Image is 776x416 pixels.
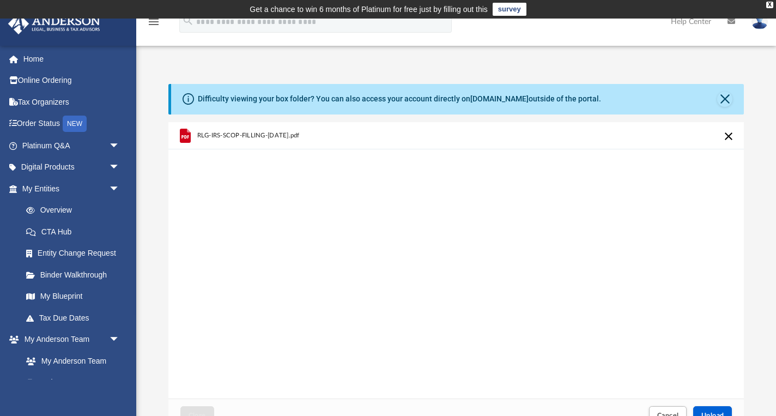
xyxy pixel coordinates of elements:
[15,307,136,329] a: Tax Due Dates
[182,15,194,27] i: search
[109,178,131,200] span: arrow_drop_down
[63,116,87,132] div: NEW
[8,178,136,200] a: My Entitiesarrow_drop_down
[493,3,526,16] a: survey
[198,93,601,105] div: Difficulty viewing your box folder? You can also access your account directly on outside of the p...
[15,350,125,372] a: My Anderson Team
[722,130,735,143] button: Cancel this upload
[197,132,299,139] span: RLG-IRS-SCOP-FILLING-[DATE].pdf
[15,286,131,308] a: My Blueprint
[109,156,131,179] span: arrow_drop_down
[250,3,488,16] div: Get a chance to win 6 months of Platinum for free just by filling out this
[147,21,160,28] a: menu
[15,221,136,243] a: CTA Hub
[751,14,768,29] img: User Pic
[15,264,136,286] a: Binder Walkthrough
[8,329,131,351] a: My Anderson Teamarrow_drop_down
[5,13,104,34] img: Anderson Advisors Platinum Portal
[15,243,136,264] a: Entity Change Request
[8,156,136,178] a: Digital Productsarrow_drop_down
[147,15,160,28] i: menu
[8,135,136,156] a: Platinum Q&Aarrow_drop_down
[8,48,136,70] a: Home
[168,122,744,399] div: grid
[15,372,131,394] a: Anderson System
[109,329,131,351] span: arrow_drop_down
[717,92,732,107] button: Close
[8,70,136,92] a: Online Ordering
[15,200,136,221] a: Overview
[470,94,529,103] a: [DOMAIN_NAME]
[8,91,136,113] a: Tax Organizers
[8,113,136,135] a: Order StatusNEW
[109,135,131,157] span: arrow_drop_down
[766,2,773,8] div: close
